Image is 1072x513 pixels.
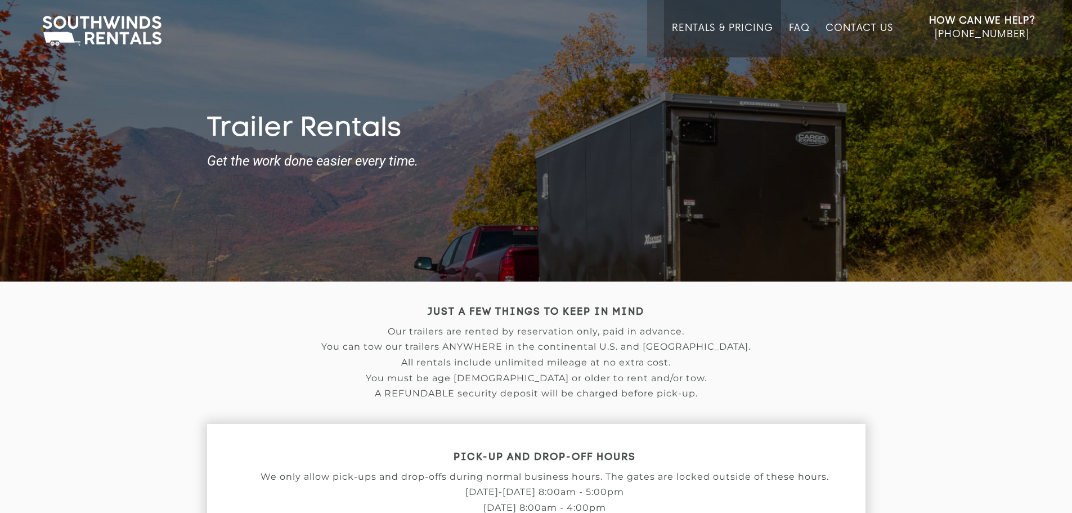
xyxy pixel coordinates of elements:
[207,487,882,497] p: [DATE]-[DATE] 8:00am - 5:00pm
[207,503,882,513] p: [DATE] 8:00am - 4:00pm
[428,307,644,317] strong: JUST A FEW THINGS TO KEEP IN MIND
[672,23,773,57] a: Rentals & Pricing
[935,29,1029,40] span: [PHONE_NUMBER]
[207,113,865,146] h1: Trailer Rentals
[207,358,865,368] p: All rentals include unlimited mileage at no extra cost.
[37,14,167,48] img: Southwinds Rentals Logo
[207,373,865,383] p: You must be age [DEMOGRAPHIC_DATA] or older to rent and/or tow.
[207,389,865,399] p: A REFUNDABLE security deposit will be charged before pick-up.
[454,453,636,462] strong: PICK-UP AND DROP-OFF HOURS
[207,342,865,352] p: You can tow our trailers ANYWHERE in the continental U.S. and [GEOGRAPHIC_DATA].
[207,327,865,337] p: Our trailers are rented by reservation only, paid in advance.
[826,23,892,57] a: Contact Us
[929,14,1035,49] a: How Can We Help? [PHONE_NUMBER]
[207,154,865,168] strong: Get the work done easier every time.
[789,23,810,57] a: FAQ
[929,15,1035,26] strong: How Can We Help?
[207,472,882,482] p: We only allow pick-ups and drop-offs during normal business hours. The gates are locked outside o...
